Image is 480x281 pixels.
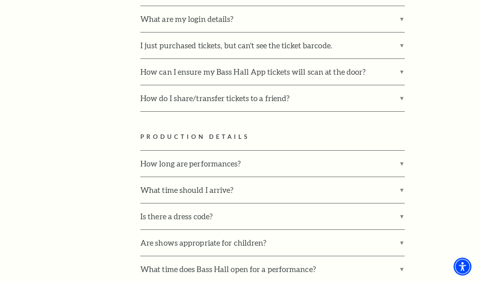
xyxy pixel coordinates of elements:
[140,6,405,32] label: What are my login details?
[140,177,405,203] label: What time should I arrive?
[454,258,471,276] div: Accessibility Menu
[140,204,405,230] label: Is there a dress code?
[140,86,405,112] label: How do I share/transfer tickets to a friend?
[140,151,405,177] label: How long are performances?
[140,59,405,85] label: How can I ensure my Bass Hall App tickets will scan at the door?
[140,33,405,59] label: I just purchased tickets, but can't see the ticket barcode.
[140,132,472,143] h2: PRODUCTION DETAILS
[140,230,405,256] label: Are shows appropriate for children?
